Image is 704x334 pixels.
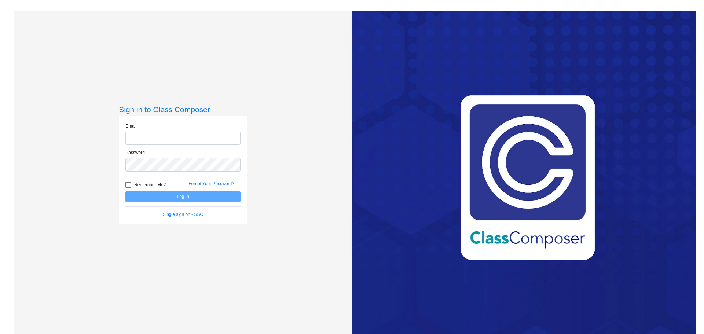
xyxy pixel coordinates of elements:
[125,123,136,129] label: Email
[163,212,203,217] a: Single sign on - SSO
[134,180,166,189] span: Remember Me?
[188,181,234,186] a: Forgot Your Password?
[125,149,145,156] label: Password
[119,105,247,114] h3: Sign in to Class Composer
[125,191,241,202] button: Log In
